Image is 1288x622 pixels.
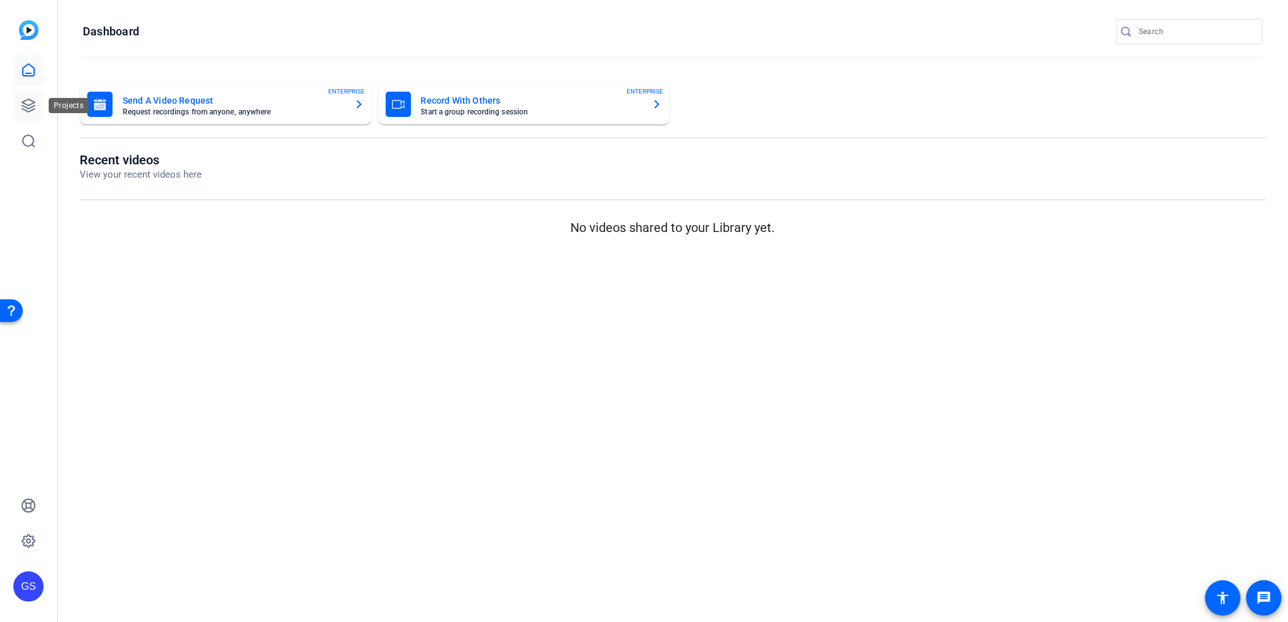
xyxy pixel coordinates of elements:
span: ENTERPRISE [329,87,365,96]
h1: Recent videos [80,152,202,168]
mat-card-title: Record With Others [421,93,642,108]
mat-icon: accessibility [1215,590,1230,606]
p: View your recent videos here [80,168,202,182]
mat-card-subtitle: Request recordings from anyone, anywhere [123,108,344,116]
button: Send A Video RequestRequest recordings from anyone, anywhereENTERPRISE [80,84,372,125]
button: Record With OthersStart a group recording sessionENTERPRISE [378,84,670,125]
input: Search [1139,24,1253,39]
h1: Dashboard [83,24,139,39]
mat-icon: message [1256,590,1272,606]
div: Projects [49,98,89,113]
mat-card-subtitle: Start a group recording session [421,108,642,116]
span: ENTERPRISE [627,87,663,96]
img: blue-gradient.svg [19,20,39,40]
mat-card-title: Send A Video Request [123,93,344,108]
div: GS [13,571,44,602]
p: No videos shared to your Library yet. [80,218,1266,237]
